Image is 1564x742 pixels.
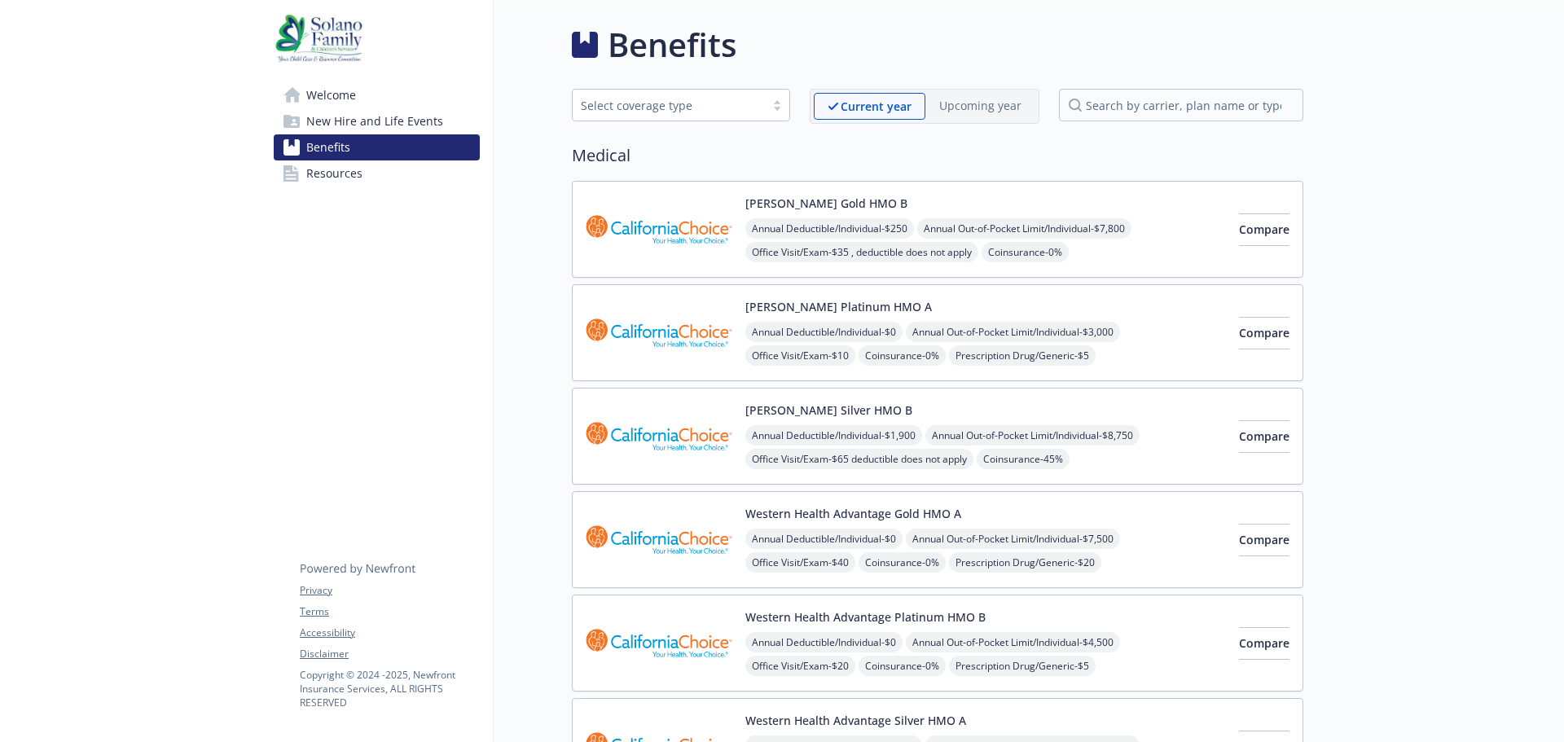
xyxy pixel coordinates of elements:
span: Compare [1239,428,1289,444]
span: Coinsurance - 0% [859,656,946,676]
button: Western Health Advantage Gold HMO A [745,505,961,522]
a: Welcome [274,82,480,108]
span: Prescription Drug/Generic - $5 [949,345,1096,366]
button: Compare [1239,213,1289,246]
span: Prescription Drug/Generic - $5 [949,656,1096,676]
h2: Medical [572,143,1303,168]
span: Office Visit/Exam - $35 , deductible does not apply [745,242,978,262]
span: New Hire and Life Events [306,108,443,134]
span: Coinsurance - 0% [859,552,946,573]
img: California Choice carrier logo [586,298,732,367]
span: Annual Out-of-Pocket Limit/Individual - $3,000 [906,322,1120,342]
img: California Choice carrier logo [586,608,732,678]
span: Office Visit/Exam - $40 [745,552,855,573]
span: Annual Deductible/Individual - $250 [745,218,914,239]
button: Western Health Advantage Platinum HMO B [745,608,986,626]
img: California Choice carrier logo [586,505,732,574]
img: California Choice carrier logo [586,402,732,471]
span: Coinsurance - 45% [977,449,1070,469]
a: Disclaimer [300,647,479,661]
span: Compare [1239,222,1289,237]
a: Terms [300,604,479,619]
button: Compare [1239,317,1289,349]
span: Annual Deductible/Individual - $0 [745,322,903,342]
span: Compare [1239,325,1289,340]
span: Annual Deductible/Individual - $0 [745,529,903,549]
span: Compare [1239,532,1289,547]
button: [PERSON_NAME] Gold HMO B [745,195,907,212]
p: Copyright © 2024 - 2025 , Newfront Insurance Services, ALL RIGHTS RESERVED [300,668,479,709]
span: Office Visit/Exam - $20 [745,656,855,676]
span: Coinsurance - 0% [859,345,946,366]
a: Privacy [300,583,479,598]
a: Resources [274,160,480,187]
span: Welcome [306,82,356,108]
span: Coinsurance - 0% [982,242,1069,262]
span: Annual Out-of-Pocket Limit/Individual - $4,500 [906,632,1120,652]
span: Prescription Drug/Generic - $20 [949,552,1101,573]
button: [PERSON_NAME] Platinum HMO A [745,298,932,315]
h1: Benefits [608,20,736,69]
div: Select coverage type [581,97,757,114]
span: Annual Out-of-Pocket Limit/Individual - $7,500 [906,529,1120,549]
button: Compare [1239,627,1289,660]
a: Accessibility [300,626,479,640]
span: Annual Out-of-Pocket Limit/Individual - $7,800 [917,218,1131,239]
span: Compare [1239,635,1289,651]
span: Annual Deductible/Individual - $1,900 [745,425,922,446]
button: [PERSON_NAME] Silver HMO B [745,402,912,419]
span: Annual Out-of-Pocket Limit/Individual - $8,750 [925,425,1140,446]
span: Upcoming year [925,93,1035,120]
p: Upcoming year [939,97,1021,114]
a: New Hire and Life Events [274,108,480,134]
button: Western Health Advantage Silver HMO A [745,712,966,729]
span: Benefits [306,134,350,160]
span: Office Visit/Exam - $10 [745,345,855,366]
span: Office Visit/Exam - $65 deductible does not apply [745,449,973,469]
input: search by carrier, plan name or type [1059,89,1303,121]
img: California Choice carrier logo [586,195,732,264]
p: Current year [841,98,912,115]
button: Compare [1239,420,1289,453]
a: Benefits [274,134,480,160]
button: Compare [1239,524,1289,556]
span: Resources [306,160,362,187]
span: Annual Deductible/Individual - $0 [745,632,903,652]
